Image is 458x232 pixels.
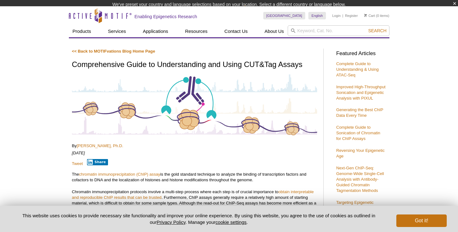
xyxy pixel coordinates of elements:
li: | [342,12,343,19]
img: Antibody-Based Tagmentation Notes [72,73,317,136]
a: Applications [139,25,172,37]
a: Register [345,13,358,18]
a: Cart [364,13,375,18]
a: Login [332,13,341,18]
p: Chromatin immunoprecipitation protocols involve a multi-step process where each step is of crucia... [72,189,317,217]
a: << Back to MOTIFvations Blog Home Page [72,49,155,54]
button: Share [87,159,108,165]
li: (0 items) [364,12,389,19]
h2: Enabling Epigenetics Research [135,14,197,19]
a: Products [69,25,95,37]
a: Generating the Best ChIP Data Every Time [336,107,383,118]
a: Privacy Policy [157,219,185,225]
img: Change Here [244,5,261,19]
a: Contact Us [221,25,251,37]
a: About Us [261,25,288,37]
a: chromatin immunoprecipitation (ChIP) assay [79,172,160,177]
p: By [72,143,317,149]
a: Tweet [72,161,83,166]
a: Reversing Your Epigenetic Age [336,148,385,158]
a: Targeting Epigenetic Enzymes for Drug Discovery & Development [336,200,384,216]
h3: Featured Articles [336,51,386,56]
img: Your Cart [364,14,367,17]
a: Complete Guide to Understanding & Using ATAC-Seq [336,61,379,77]
em: [DATE] [72,151,85,155]
a: [PERSON_NAME], Ph.D. [77,143,123,148]
button: Search [366,28,388,34]
a: [GEOGRAPHIC_DATA] [263,12,306,19]
button: cookie settings [215,219,246,225]
a: Improved High-Throughput Sonication and Epigenetic Analysis with PIXUL [336,85,386,101]
a: Services [104,25,130,37]
a: Next-Gen ChIP-Seq: Genome-Wide Single-Cell Analysis with Antibody-Guided Chromatin Tagmentation M... [336,166,384,193]
span: Search [368,28,386,33]
a: Complete Guide to Sonication of Chromatin for ChIP Assays [336,125,380,141]
p: The is the gold standard technique to analyze the binding of transcription factors and cofactors ... [72,172,317,183]
input: Keyword, Cat. No. [288,25,389,36]
p: This website uses cookies to provide necessary site functionality and improve your online experie... [12,212,386,225]
a: English [308,12,326,19]
h1: Comprehensive Guide to Understanding and Using CUT&Tag Assays [72,60,317,70]
a: obtain interpretable and reproducible ChIP results that can be trusted [72,189,314,200]
button: Got it! [396,214,446,227]
a: Resources [181,25,211,37]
